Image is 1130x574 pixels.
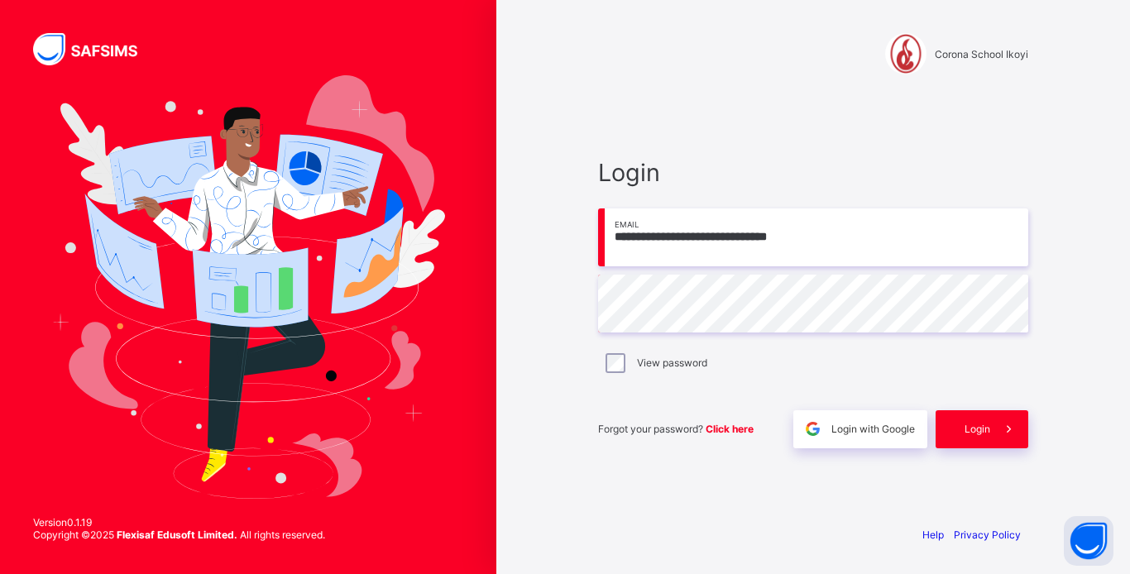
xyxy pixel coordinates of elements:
[598,423,754,435] span: Forgot your password?
[954,529,1021,541] a: Privacy Policy
[831,423,915,435] span: Login with Google
[922,529,944,541] a: Help
[803,419,822,438] img: google.396cfc9801f0270233282035f929180a.svg
[1064,516,1113,566] button: Open asap
[33,33,157,65] img: SAFSIMS Logo
[965,423,990,435] span: Login
[117,529,237,541] strong: Flexisaf Edusoft Limited.
[33,516,325,529] span: Version 0.1.19
[706,423,754,435] a: Click here
[598,158,1028,187] span: Login
[33,529,325,541] span: Copyright © 2025 All rights reserved.
[935,48,1028,60] span: Corona School Ikoyi
[51,75,445,499] img: Hero Image
[637,356,707,369] label: View password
